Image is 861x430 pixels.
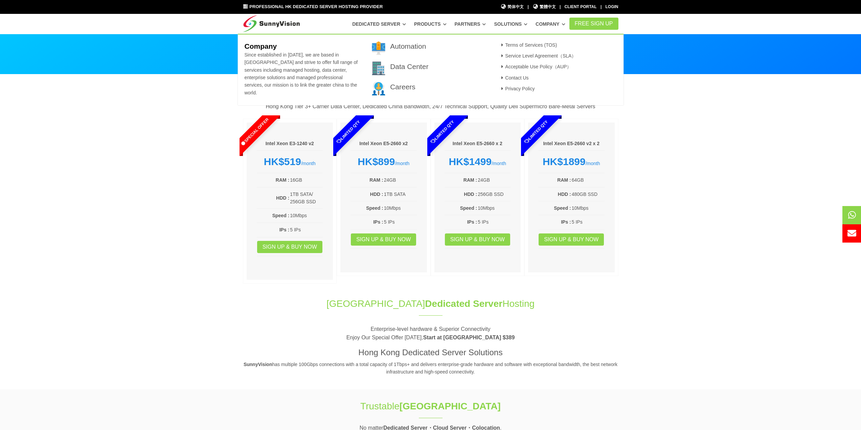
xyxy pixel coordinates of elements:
a: Terms of Services (TOS) [499,42,557,48]
td: 24GB [384,176,417,184]
td: 10Mbps [477,204,511,212]
img: 002-town.png [372,62,385,75]
strong: Start at [GEOGRAPHIC_DATA] $389 [423,335,515,340]
a: 繁體中文 [533,4,556,10]
b: Speed : [272,213,290,218]
strong: HK$899 [358,156,395,167]
div: /month [445,156,511,168]
img: 001-brand.png [372,41,385,55]
div: /month [538,156,605,168]
b: Speed : [460,205,477,211]
b: RAM : [463,177,477,183]
h6: Intel Xeon E5-2660 x 2 [445,140,511,147]
a: Acceptable Use Policy（AUP） [499,64,572,69]
a: Privacy Policy [499,86,535,91]
td: 10Mbps [290,211,323,220]
a: Products [414,18,447,30]
p: has multiple 100Gbps connections with a total capacity of 1Tbps+ and delivers enterprise-grade ha... [243,361,618,376]
a: Dedicated Server [352,18,406,30]
a: Sign up & Buy Now [351,233,416,246]
h6: Intel Xeon E5-2660 v2 x 2 [538,140,605,147]
strong: HK$519 [264,156,301,167]
b: Speed : [366,205,383,211]
li: | [527,4,528,10]
p: Enterprise-level hardware & Superior Connectivity Enjoy Our Special Offer [DATE], [243,325,618,342]
img: 003-research.png [372,82,385,95]
b: IPs : [467,219,477,225]
b: RAM : [557,177,571,183]
b: RAM : [276,177,289,183]
strong: HK$1899 [543,156,586,167]
h3: Hong Kong Dedicated Server Solutions [243,347,618,358]
a: Sign up & Buy Now [257,241,322,253]
td: 24GB [477,176,511,184]
strong: [GEOGRAPHIC_DATA] [400,401,501,411]
h6: Intel Xeon E5-2660 x2 [350,140,417,147]
strong: SunnyVision [244,362,272,367]
a: Automation [390,42,426,50]
td: 5 IPs [384,218,417,226]
a: FREE Sign Up [569,18,618,30]
a: Contact Us [499,75,529,81]
b: Company [244,42,277,50]
b: HDD : [558,191,571,197]
span: Professional HK Dedicated Server Hosting Provider [249,4,383,9]
div: /month [350,156,417,168]
a: Sign up & Buy Now [539,233,604,246]
h1: Trustable [318,400,543,413]
a: 简体中文 [501,4,524,10]
a: Sign up & Buy Now [445,233,510,246]
b: HDD : [464,191,477,197]
td: 16GB [290,176,323,184]
b: HDD : [370,191,383,197]
td: 5 IPs [477,218,511,226]
a: Company [536,18,565,30]
span: Dedicated Server [425,298,502,309]
h1: [GEOGRAPHIC_DATA] Hosting [243,297,618,310]
div: /month [257,156,323,168]
b: IPs : [373,219,383,225]
td: 10Mbps [571,204,605,212]
td: 1TB SATA/ 256GB SSD [290,190,323,206]
a: Data Center [390,63,428,70]
span: Limited Qty [320,104,377,160]
a: Login [606,4,618,9]
a: Solutions [494,18,527,30]
span: Limited Qty [508,104,565,160]
td: 10Mbps [384,204,417,212]
p: Hong Kong Tier 3+ Carrier Data Center, Dedicated China Bandwidth, 24/7 Technical Support, Quality... [243,102,618,111]
a: Service Level Agreement（SLA） [499,53,576,59]
div: Company [238,34,624,106]
td: 480GB SSD [571,190,605,198]
a: Partners [455,18,486,30]
td: 64GB [571,176,605,184]
b: IPs : [279,227,290,232]
td: 256GB SSD [477,190,511,198]
b: IPs : [561,219,571,225]
a: Careers [390,83,415,91]
b: RAM : [369,177,383,183]
a: Client Portal [565,4,597,9]
td: 5 IPs [290,226,323,234]
td: 1TB SATA [384,190,417,198]
h6: Intel Xeon E3-1240 v2 [257,140,323,147]
li: | [560,4,561,10]
span: Special Offer [226,104,283,160]
b: HDD : [276,195,289,201]
span: Limited Qty [414,104,471,160]
td: 5 IPs [571,218,605,226]
li: | [601,4,602,10]
b: Speed : [554,205,571,211]
span: Since established in [DATE], we are based in [GEOGRAPHIC_DATA] and strive to offer full range of ... [244,52,358,95]
strong: HK$1499 [449,156,492,167]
